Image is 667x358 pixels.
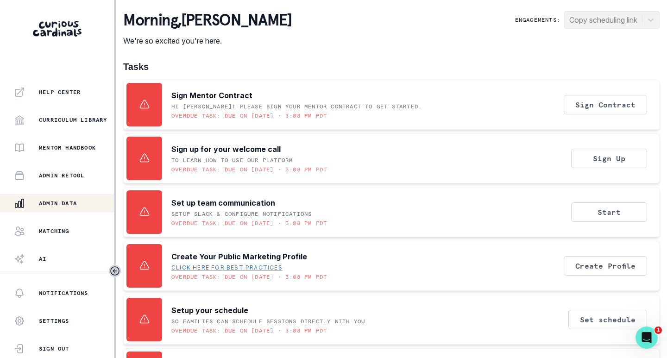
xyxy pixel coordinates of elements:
p: Mentor Handbook [39,144,96,151]
img: Curious Cardinals Logo [33,21,82,37]
p: Settings [39,317,69,325]
p: Notifications [39,289,88,297]
p: AI [39,255,46,263]
span: 1 [654,327,662,334]
p: Admin Data [39,200,77,207]
p: To learn how to use our platform [171,157,293,164]
p: Sign Out [39,345,69,352]
p: Sign up for your welcome call [171,144,281,155]
p: Create Your Public Marketing Profile [171,251,307,262]
button: Start [571,202,647,222]
h1: Tasks [123,61,660,72]
p: SO FAMILIES CAN SCHEDULE SESSIONS DIRECTLY WITH YOU [171,318,365,325]
p: Setup Slack & Configure Notifications [171,210,312,218]
p: Matching [39,227,69,235]
p: Setup your schedule [171,305,248,316]
p: morning , [PERSON_NAME] [123,11,291,30]
p: We're so excited you're here. [123,35,291,46]
p: Hi [PERSON_NAME]! Please sign your mentor contract to get started. [171,103,422,110]
iframe: Intercom live chat [636,327,658,349]
button: Create Profile [564,256,647,276]
button: Set schedule [568,310,647,329]
p: Set up team communication [171,197,275,208]
p: Overdue task: Due on [DATE] • 3:08 PM PDT [171,327,327,334]
p: Overdue task: Due on [DATE] • 3:08 PM PDT [171,273,327,281]
p: Overdue task: Due on [DATE] • 3:08 PM PDT [171,112,327,119]
button: Toggle sidebar [109,265,121,277]
button: Sign Up [571,149,647,168]
a: Click here for best practices [171,264,283,271]
p: Curriculum Library [39,116,107,124]
p: Sign Mentor Contract [171,90,252,101]
p: Help Center [39,88,81,96]
p: Overdue task: Due on [DATE] • 3:08 PM PDT [171,166,327,173]
p: Engagements: [515,16,560,24]
button: Sign Contract [564,95,647,114]
p: Admin Retool [39,172,84,179]
p: Overdue task: Due on [DATE] • 3:08 PM PDT [171,220,327,227]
